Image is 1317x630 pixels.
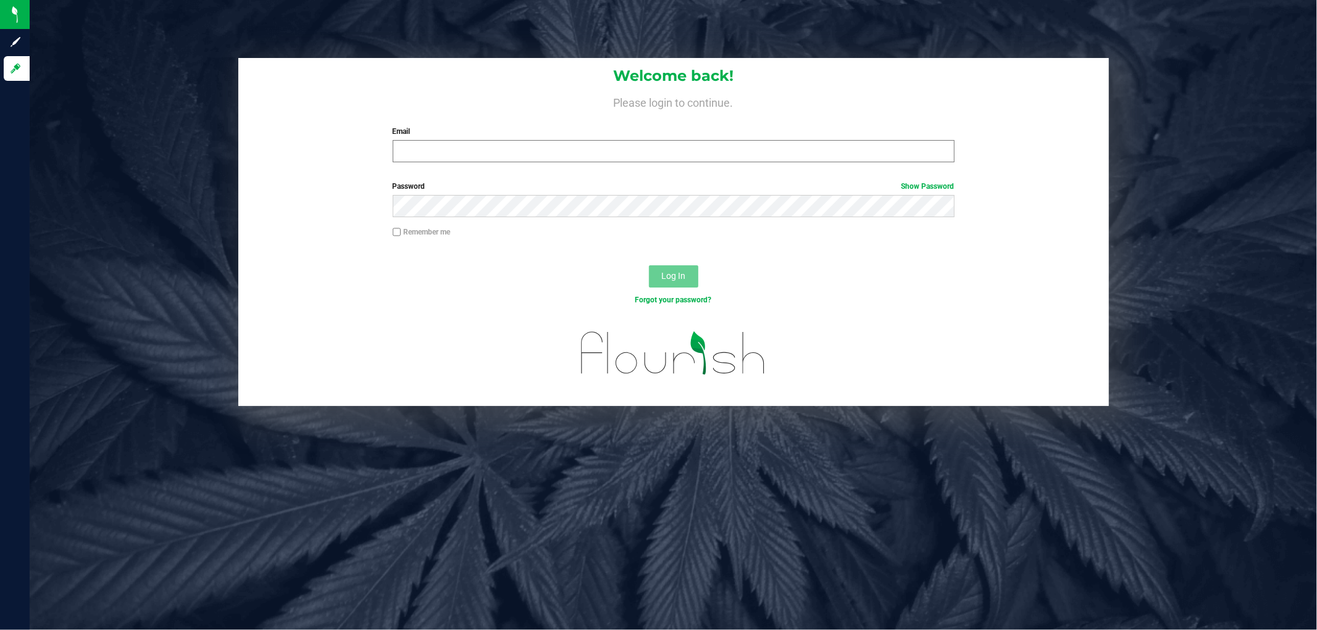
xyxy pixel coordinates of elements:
[393,126,955,137] label: Email
[393,228,401,236] input: Remember me
[9,36,22,48] inline-svg: Sign up
[393,182,425,191] span: Password
[393,226,451,238] label: Remember me
[649,265,698,288] button: Log In
[635,296,712,304] a: Forgot your password?
[661,271,685,281] span: Log In
[238,68,1109,84] h1: Welcome back!
[564,318,782,388] img: flourish_logo.svg
[238,94,1109,109] h4: Please login to continue.
[9,62,22,75] inline-svg: Log in
[901,182,955,191] a: Show Password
